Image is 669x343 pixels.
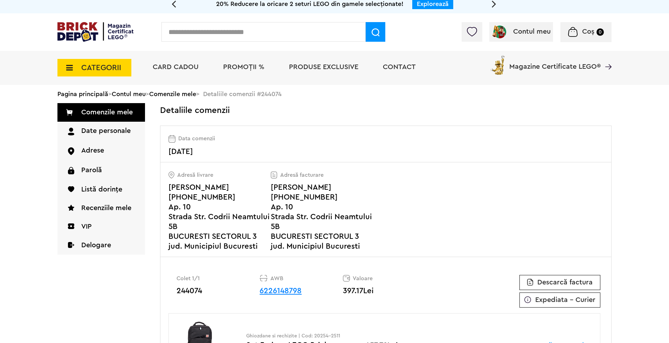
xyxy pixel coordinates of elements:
span: Coș [582,28,594,35]
a: Card Cadou [153,63,199,70]
div: > > > Detaliile comenzii #244074 [57,85,612,103]
a: Date personale [57,122,145,141]
span: [DATE] [168,148,193,155]
p: Adresă livrare [168,171,271,179]
small: 0 [596,28,604,36]
a: Produse exclusive [289,63,358,70]
p: Adresă facturare [271,171,373,179]
a: Adrese [57,141,145,161]
span: Contul meu [513,28,551,35]
a: VIP [57,217,145,236]
a: Contul meu [492,28,551,35]
address: [PERSON_NAME] [PHONE_NUMBER] Ap. 10 Strada Str. Codrii Neamtului 5B BUCURESTI SECTORUL 3 jud. Mun... [271,182,373,251]
span: Magazine Certificate LEGO® [509,54,601,70]
span: Expediata - Curier [535,296,595,303]
span: Descarcă factura [537,279,593,286]
span: Valoare [353,275,373,282]
a: Pagina principală [57,91,108,97]
a: Contul meu [112,91,146,97]
a: Listă dorințe [57,180,145,199]
a: Recenziile mele [57,199,145,217]
a: Comenzile mele [57,103,145,122]
span: 20% Reducere la oricare 2 seturi LEGO din gamele selecționate! [216,1,404,7]
span: AWB [270,275,283,282]
a: Explorează [417,1,449,7]
span: 397.17Lei [343,287,374,295]
a: Delogare [57,236,145,255]
a: Magazine Certificate LEGO® [601,54,612,61]
a: Contact [383,63,416,70]
a: Comenzile mele [149,91,196,97]
h2: Detaliile comenzii [160,103,230,118]
a: Parolă [57,161,145,180]
span: Data comenzii [178,135,215,142]
address: [PERSON_NAME] [PHONE_NUMBER] Ap. 10 Strada Str. Codrii Neamtului 5B BUCURESTI SECTORUL 3 jud. Mun... [168,182,271,251]
p: Colet 1/1 [177,275,260,282]
span: 244074 [177,287,202,295]
span: CATEGORII [81,64,121,72]
p: Ghiozdane si rechizite | Cod: 20254-2511 [246,334,349,338]
a: PROMOȚII % [223,63,264,70]
a: 6226148798 [260,287,302,295]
